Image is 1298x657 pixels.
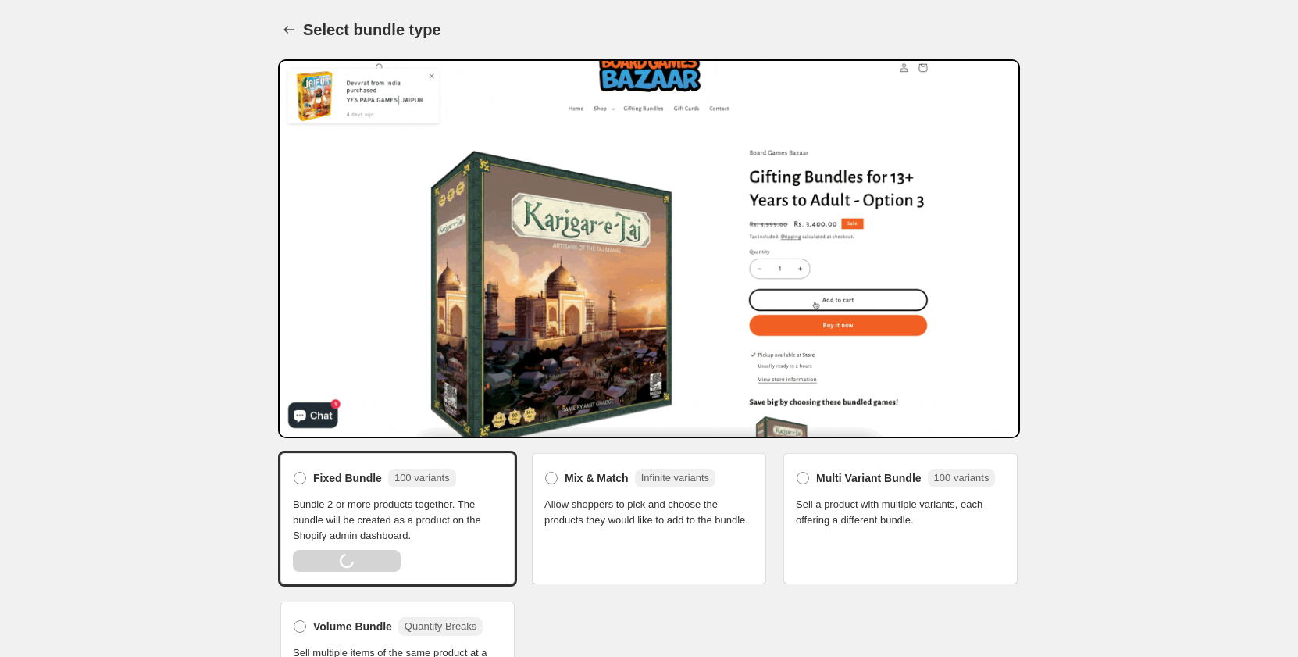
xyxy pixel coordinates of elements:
[405,620,477,632] span: Quantity Breaks
[278,19,300,41] button: Back
[313,470,382,486] span: Fixed Bundle
[796,497,1005,528] span: Sell a product with multiple variants, each offering a different bundle.
[394,472,450,484] span: 100 variants
[303,20,441,39] h1: Select bundle type
[313,619,392,634] span: Volume Bundle
[565,470,629,486] span: Mix & Match
[816,470,922,486] span: Multi Variant Bundle
[544,497,754,528] span: Allow shoppers to pick and choose the products they would like to add to the bundle.
[293,497,502,544] span: Bundle 2 or more products together. The bundle will be created as a product on the Shopify admin ...
[278,59,1020,438] img: Bundle Preview
[934,472,990,484] span: 100 variants
[641,472,709,484] span: Infinite variants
